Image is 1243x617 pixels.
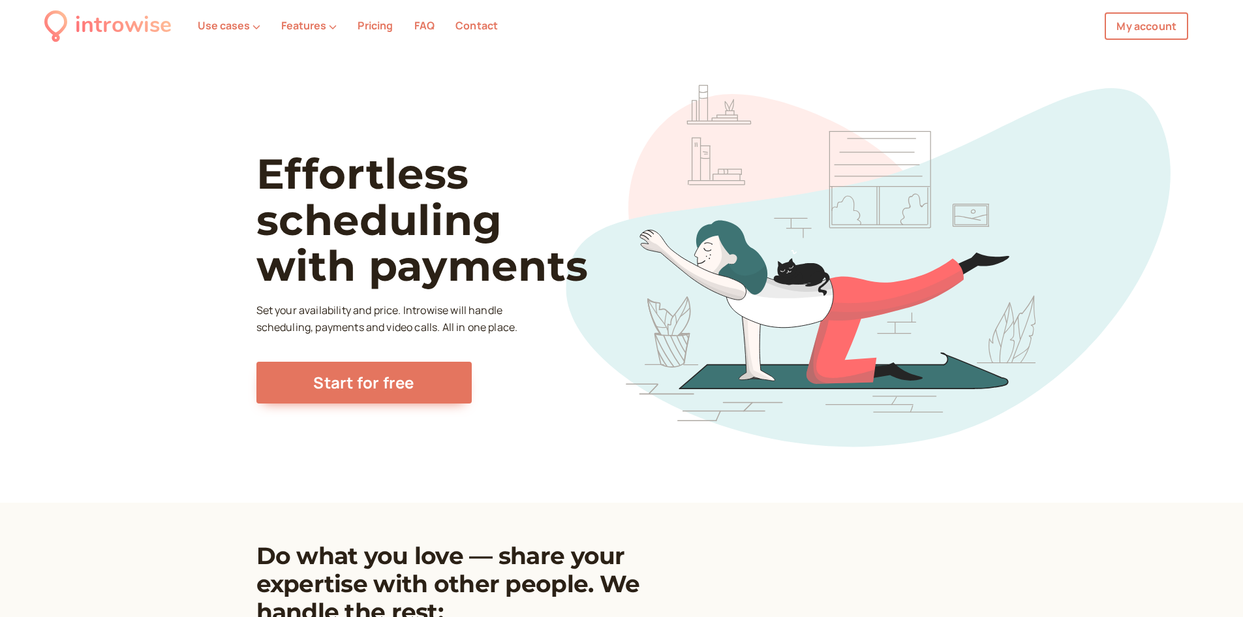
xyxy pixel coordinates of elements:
a: FAQ [414,18,435,33]
button: Features [281,20,337,31]
a: introwise [44,8,172,44]
h1: Effortless scheduling with payments [256,151,636,289]
p: Set your availability and price. Introwise will handle scheduling, payments and video calls. All ... [256,302,521,336]
a: Pricing [358,18,393,33]
a: Contact [455,18,498,33]
a: My account [1105,12,1188,40]
a: Start for free [256,362,472,403]
div: introwise [75,8,172,44]
button: Use cases [198,20,260,31]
